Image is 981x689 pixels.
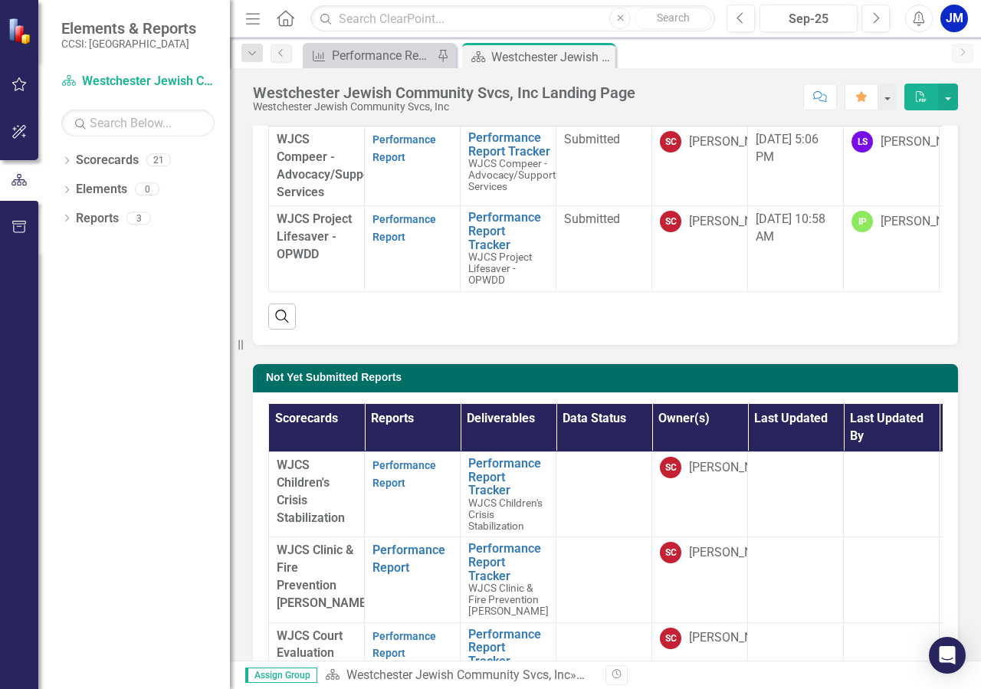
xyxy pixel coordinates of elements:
[756,211,835,246] div: [DATE] 10:58 AM
[556,206,652,291] td: Double-Click to Edit
[689,459,781,477] div: [PERSON_NAME]
[689,544,781,562] div: [PERSON_NAME]
[851,131,873,153] div: LS
[253,84,635,101] div: Westchester Jewish Community Svcs, Inc Landing Page
[660,211,681,232] div: SC
[372,213,436,243] a: Performance Report
[266,372,950,383] h3: Not Yet Submitted Reports
[468,457,548,497] a: Performance Report Tracker
[689,213,781,231] div: [PERSON_NAME]
[307,46,433,65] a: Performance Report
[76,181,127,198] a: Elements
[277,543,369,610] span: WJCS Clinic & Fire Prevention [PERSON_NAME]
[372,543,445,575] a: Performance Report
[881,213,973,231] div: [PERSON_NAME]
[461,537,556,622] td: Double-Click to Edit Right Click for Context Menu
[277,458,345,525] span: WJCS Children's Crisis Stabilization
[635,8,711,29] button: Search
[461,452,556,537] td: Double-Click to Edit Right Click for Context Menu
[61,19,196,38] span: Elements & Reports
[310,5,715,32] input: Search ClearPoint...
[940,5,968,32] button: JM
[657,11,690,24] span: Search
[660,628,681,649] div: SC
[660,131,681,153] div: SC
[245,668,317,683] span: Assign Group
[468,542,549,582] a: Performance Report Tracker
[146,154,171,167] div: 21
[372,133,436,163] a: Performance Report
[689,629,781,647] div: [PERSON_NAME]
[135,183,159,196] div: 0
[468,582,549,617] span: WJCS Clinic & Fire Prevention [PERSON_NAME]
[372,459,436,489] a: Performance Report
[468,157,556,192] span: WJCS Compeer - Advocacy/Support Services
[126,212,151,225] div: 3
[564,132,620,146] span: Submitted
[277,132,379,199] span: WJCS Compeer - Advocacy/Support Services
[660,542,681,563] div: SC
[468,131,556,158] a: Performance Report Tracker
[760,5,858,32] button: Sep-25
[372,630,436,660] a: Performance Report
[660,457,681,478] div: SC
[756,131,835,166] div: [DATE] 5:06 PM
[556,537,652,622] td: Double-Click to Edit
[277,212,352,261] span: WJCS Project Lifesaver - OPWDD
[881,133,973,151] div: [PERSON_NAME]
[468,628,548,668] a: Performance Report Tracker
[468,211,548,251] a: Performance Report Tracker
[491,48,612,67] div: Westchester Jewish Community Svcs, Inc Landing Page
[253,101,635,113] div: Westchester Jewish Community Svcs, Inc
[61,73,215,90] a: Westchester Jewish Community Svcs, Inc
[346,668,570,682] a: Westchester Jewish Community Svcs, Inc
[325,667,594,684] div: »
[61,38,196,50] small: CCSI: [GEOGRAPHIC_DATA]
[8,17,34,44] img: ClearPoint Strategy
[564,212,620,226] span: Submitted
[461,126,556,206] td: Double-Click to Edit Right Click for Context Menu
[76,210,119,228] a: Reports
[461,206,556,291] td: Double-Click to Edit Right Click for Context Menu
[468,251,532,286] span: WJCS Project Lifesaver - OPWDD
[929,637,966,674] div: Open Intercom Messenger
[556,452,652,537] td: Double-Click to Edit
[76,152,139,169] a: Scorecards
[277,628,343,678] span: WJCS Court Evaluation Services
[851,211,873,232] div: IP
[61,110,215,136] input: Search Below...
[689,133,781,151] div: [PERSON_NAME]
[332,46,433,65] div: Performance Report
[556,126,652,206] td: Double-Click to Edit
[765,10,852,28] div: Sep-25
[468,497,543,532] span: WJCS Children's Crisis Stabilization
